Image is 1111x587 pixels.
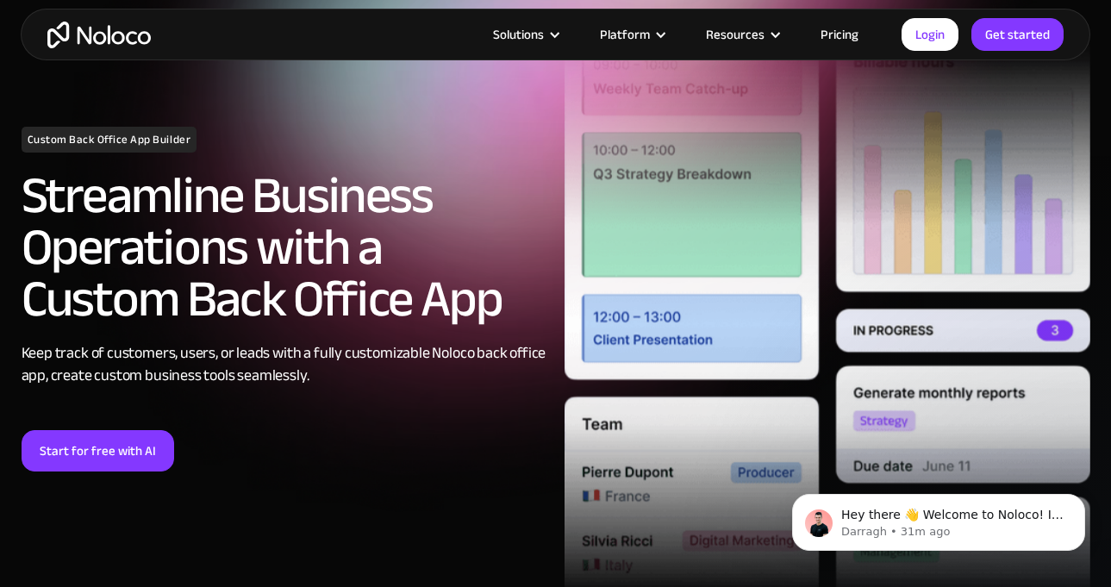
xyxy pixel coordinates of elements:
[22,170,547,325] h2: Streamline Business Operations with a Custom Back Office App
[22,127,197,153] h1: Custom Back Office App Builder
[471,23,578,46] div: Solutions
[578,23,684,46] div: Platform
[902,18,958,51] a: Login
[47,22,151,48] a: home
[799,23,880,46] a: Pricing
[493,23,544,46] div: Solutions
[971,18,1064,51] a: Get started
[22,430,174,471] a: Start for free with AI
[684,23,799,46] div: Resources
[22,342,547,387] div: Keep track of customers, users, or leads with a fully customizable Noloco back office app, create...
[766,458,1111,578] iframe: Intercom notifications message
[600,23,650,46] div: Platform
[706,23,765,46] div: Resources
